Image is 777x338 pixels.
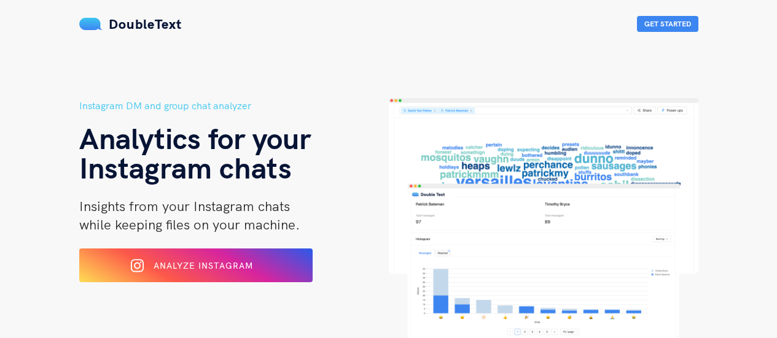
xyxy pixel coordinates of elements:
button: Get Started [637,16,698,32]
span: DoubleText [109,15,182,33]
a: Analyze Instagram [79,264,313,275]
span: Insights from your Instagram chats [79,198,290,215]
span: while keeping files on your machine. [79,216,300,233]
span: Analytics for your [79,120,311,156]
span: Analyze Instagram [154,260,253,271]
img: mS3x8y1f88AAAAABJRU5ErkJggg== [79,18,103,30]
span: Instagram chats [79,149,292,186]
button: Analyze Instagram [79,248,313,282]
a: DoubleText [79,15,182,33]
h5: Instagram DM and group chat analyzer [79,98,389,113]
